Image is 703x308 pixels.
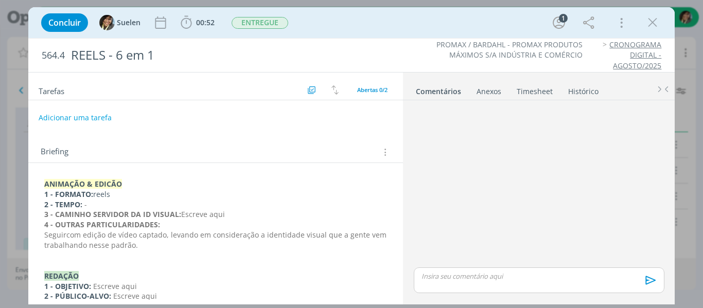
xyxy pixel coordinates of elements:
[93,281,137,291] span: Escreve aqui
[559,14,568,23] div: 1
[477,86,501,97] div: Anexos
[44,220,160,229] strong: 4 - OUTRAS PARTICULARIDADES:
[44,209,181,219] strong: 3 - CAMINHO SERVIDOR DA ID VISUAL:
[196,17,215,27] span: 00:52
[99,15,115,30] img: S
[44,200,82,209] strong: 2 - TEMPO:
[181,209,225,219] span: Escreve aqui
[44,291,111,301] strong: 2 - PÚBLICO-ALVO:
[178,14,217,31] button: 00:52
[551,14,567,31] button: 1
[38,108,112,127] button: Adicionar uma tarefa
[568,82,599,97] a: Histórico
[99,15,140,30] button: SSuelen
[67,43,399,68] div: REELS - 6 em 1
[516,82,553,97] a: Timesheet
[609,40,661,70] a: CRONOGRAMA DIGITAL - AGOSTO/2025
[28,7,675,304] div: dialog
[39,84,64,96] span: Tarefas
[113,291,157,301] span: Escreve aqui
[44,271,79,281] strong: REDAÇÃO
[231,16,289,29] button: ENTREGUE
[41,13,88,32] button: Concluir
[331,85,339,95] img: arrow-down-up.svg
[44,281,91,291] strong: 1 - OBJETIVO:
[84,200,87,209] span: -
[357,86,388,94] span: Abertas 0/2
[436,40,583,60] a: PROMAX / BARDAHL - PROMAX PRODUTOS MÁXIMOS S/A INDÚSTRIA E COMÉRCIO
[44,230,389,250] span: Seguircom edição de vídeo captado, levando em consideração a identidade visual que a gente vem tr...
[42,50,65,61] span: 564.4
[44,189,93,199] strong: 1 - FORMATO:
[44,189,388,200] p: reels
[117,19,140,26] span: Suelen
[48,19,81,27] span: Concluir
[41,146,68,159] span: Briefing
[232,17,288,29] span: ENTREGUE
[44,179,122,189] strong: ANIMAÇÃO & EDICÃO
[415,82,462,97] a: Comentários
